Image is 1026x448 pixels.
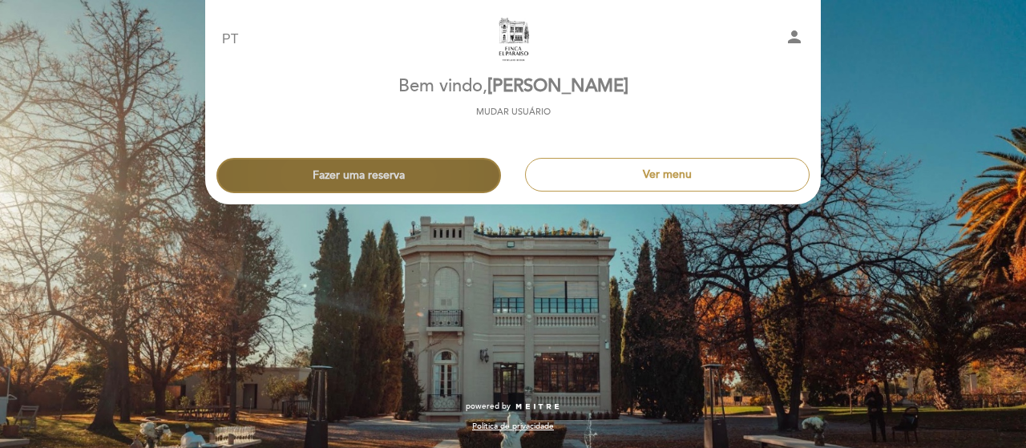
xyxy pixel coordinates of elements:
span: [PERSON_NAME] [487,75,628,97]
button: Mudar usuário [471,105,555,119]
a: Finca El Paraíso [413,18,613,62]
a: powered by [466,401,560,412]
img: MEITRE [515,403,560,411]
h2: Bem vindo, [398,77,628,96]
span: powered by [466,401,511,412]
i: person [785,27,804,46]
a: Política de privacidade [472,421,554,432]
button: person [785,27,804,52]
button: Ver menu [525,158,810,192]
button: Fazer uma reserva [216,158,501,193]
